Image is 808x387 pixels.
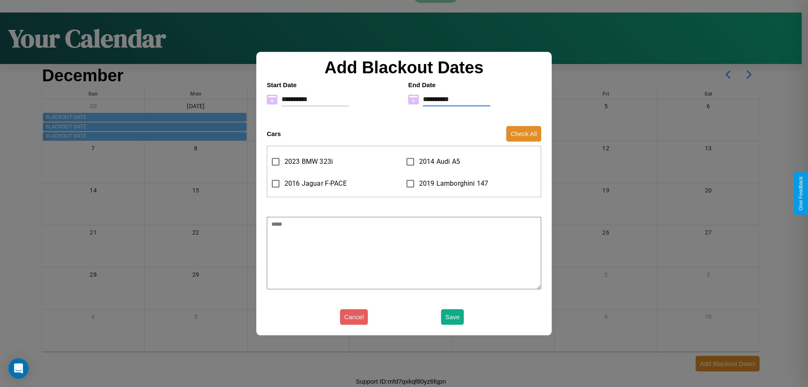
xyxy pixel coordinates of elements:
h4: Cars [267,130,281,137]
span: 2016 Jaguar F-PACE [284,179,347,189]
button: Cancel [340,309,368,325]
div: Give Feedback [798,176,804,211]
button: Save [441,309,464,325]
div: Open Intercom Messenger [8,358,29,379]
h4: End Date [408,81,541,88]
span: 2019 Lamborghini 147 [419,179,488,189]
span: 2023 BMW 323i [284,157,333,167]
h2: Add Blackout Dates [263,58,545,77]
button: Check All [506,126,541,141]
h4: Start Date [267,81,400,88]
span: 2014 Audi A5 [419,157,460,167]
